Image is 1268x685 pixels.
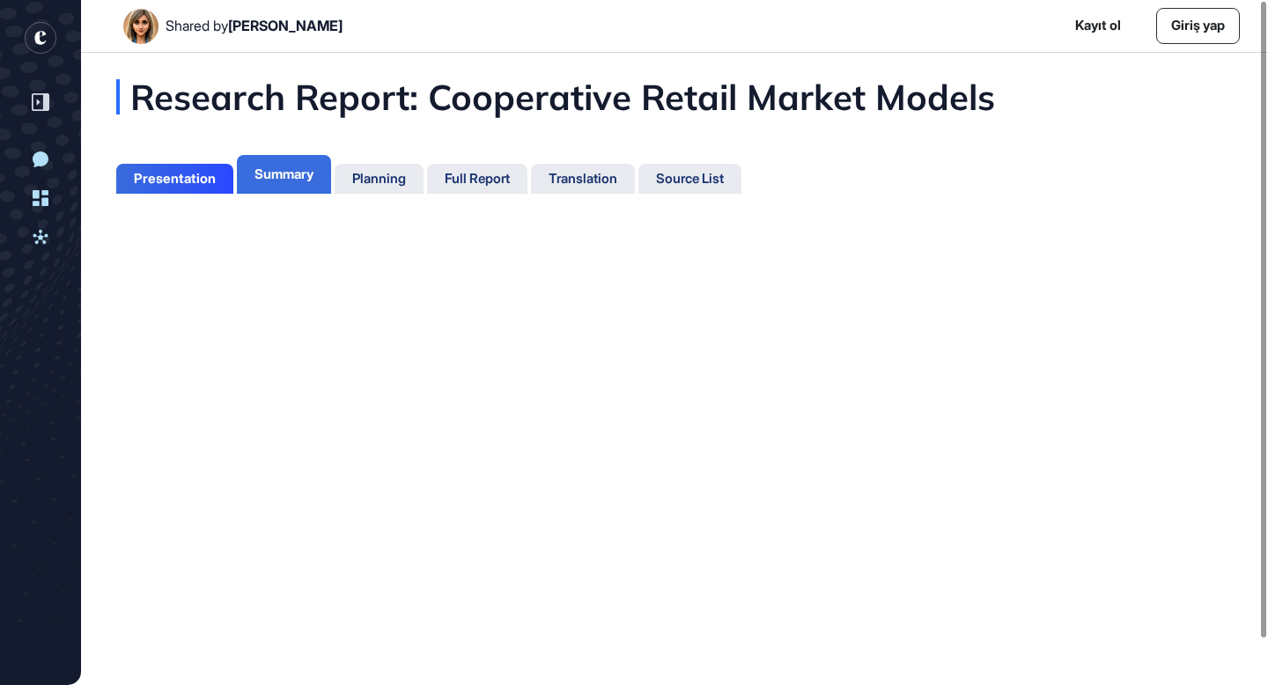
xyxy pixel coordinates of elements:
[25,22,56,54] div: entrapeer-logo
[352,171,406,187] div: Planning
[445,171,510,187] div: Full Report
[123,9,158,44] img: User Image
[134,171,216,187] div: Presentation
[254,166,313,182] div: Summary
[656,171,724,187] div: Source List
[116,79,1171,114] div: Research Report: Cooperative Retail Market Models
[166,18,343,34] div: Shared by
[1075,16,1121,36] a: Kayıt ol
[549,171,617,187] div: Translation
[228,17,343,34] span: [PERSON_NAME]
[1156,8,1240,44] a: Giriş yap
